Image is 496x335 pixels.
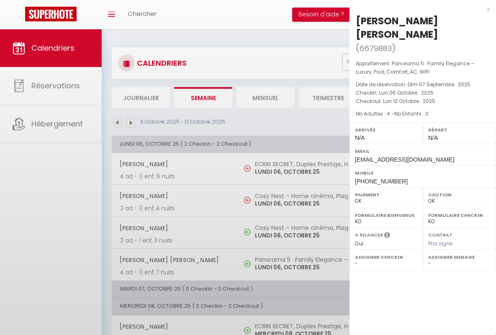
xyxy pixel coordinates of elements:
div: [PERSON_NAME] [PERSON_NAME] [356,14,490,41]
p: Checkin : [356,89,490,97]
label: Contrat [428,232,452,237]
label: Départ [428,126,491,134]
span: Lun 06 Octobre . 2025 [379,89,434,96]
span: Lun 13 Octobre . 2025 [383,98,435,105]
label: Mobile [355,169,491,177]
span: Nb Enfants : 0 [394,110,429,117]
span: [PHONE_NUMBER] [355,178,408,185]
label: Email [355,147,491,155]
span: Dim 07 Septembre . 2025 [408,81,470,88]
span: Panorama 5 · Family Elegance – Luxury, Pool, Comfort, AC, WIFI [356,60,474,75]
span: [EMAIL_ADDRESS][DOMAIN_NAME] [355,156,454,163]
p: Appartement : [356,59,490,76]
span: Pas signé [428,240,452,247]
label: Paiement [355,191,417,199]
span: N/A [355,134,365,141]
label: Arrivée [355,126,417,134]
p: Checkout : [356,97,490,106]
span: 6679883 [359,43,392,54]
span: ( ) [356,42,396,54]
p: Date de réservation : [356,80,490,89]
label: Caution [428,191,491,199]
label: A relancer [355,232,383,239]
i: Sélectionner OUI si vous souhaiter envoyer les séquences de messages post-checkout [384,232,390,241]
label: Assigner Menage [428,253,491,261]
span: N/A [428,134,438,141]
span: Nb Adultes : 4 - [356,110,429,117]
div: x [350,4,490,14]
label: Formulaire Checkin [428,211,491,219]
label: Assigner Checkin [355,253,417,261]
label: Formulaire Bienvenue [355,211,417,219]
